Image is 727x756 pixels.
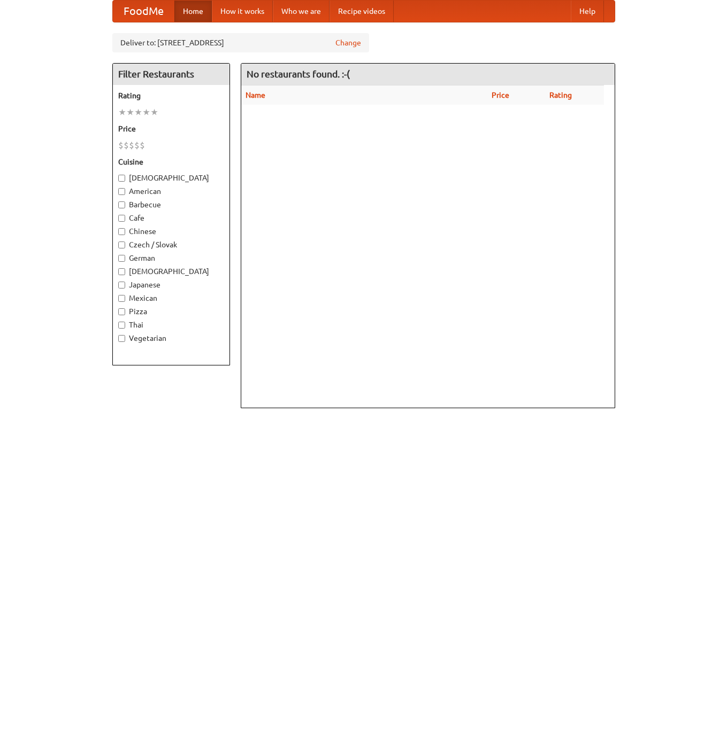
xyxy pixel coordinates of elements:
[118,255,125,262] input: German
[113,1,174,22] a: FoodMe
[118,228,125,235] input: Chinese
[118,335,125,342] input: Vegetarian
[246,91,265,99] a: Name
[118,293,224,303] label: Mexican
[118,266,224,277] label: [DEMOGRAPHIC_DATA]
[118,333,224,344] label: Vegetarian
[118,123,224,134] h5: Price
[330,1,394,22] a: Recipe videos
[118,319,224,330] label: Thai
[549,91,572,99] a: Rating
[118,213,224,223] label: Cafe
[113,64,229,85] h4: Filter Restaurants
[118,186,224,197] label: American
[118,322,125,329] input: Thai
[134,106,142,118] li: ★
[134,139,140,151] li: $
[118,199,224,210] label: Barbecue
[118,139,124,151] li: $
[118,268,125,275] input: [DEMOGRAPHIC_DATA]
[118,306,224,317] label: Pizza
[118,173,224,183] label: [DEMOGRAPHIC_DATA]
[129,139,134,151] li: $
[124,139,129,151] li: $
[118,188,125,195] input: American
[571,1,604,22] a: Help
[118,253,224,263] label: German
[118,226,224,237] label: Chinese
[118,295,125,302] input: Mexican
[212,1,273,22] a: How it works
[118,157,224,167] h5: Cuisine
[335,37,361,48] a: Change
[492,91,509,99] a: Price
[118,308,125,315] input: Pizza
[118,201,125,208] input: Barbecue
[112,33,369,52] div: Deliver to: [STREET_ADDRESS]
[118,241,125,248] input: Czech / Slovak
[118,282,125,289] input: Japanese
[273,1,330,22] a: Who we are
[118,279,224,290] label: Japanese
[118,90,224,101] h5: Rating
[118,106,126,118] li: ★
[174,1,212,22] a: Home
[150,106,158,118] li: ★
[118,239,224,250] label: Czech / Slovak
[247,69,350,79] ng-pluralize: No restaurants found. :-(
[118,215,125,222] input: Cafe
[126,106,134,118] li: ★
[142,106,150,118] li: ★
[140,139,145,151] li: $
[118,175,125,182] input: [DEMOGRAPHIC_DATA]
